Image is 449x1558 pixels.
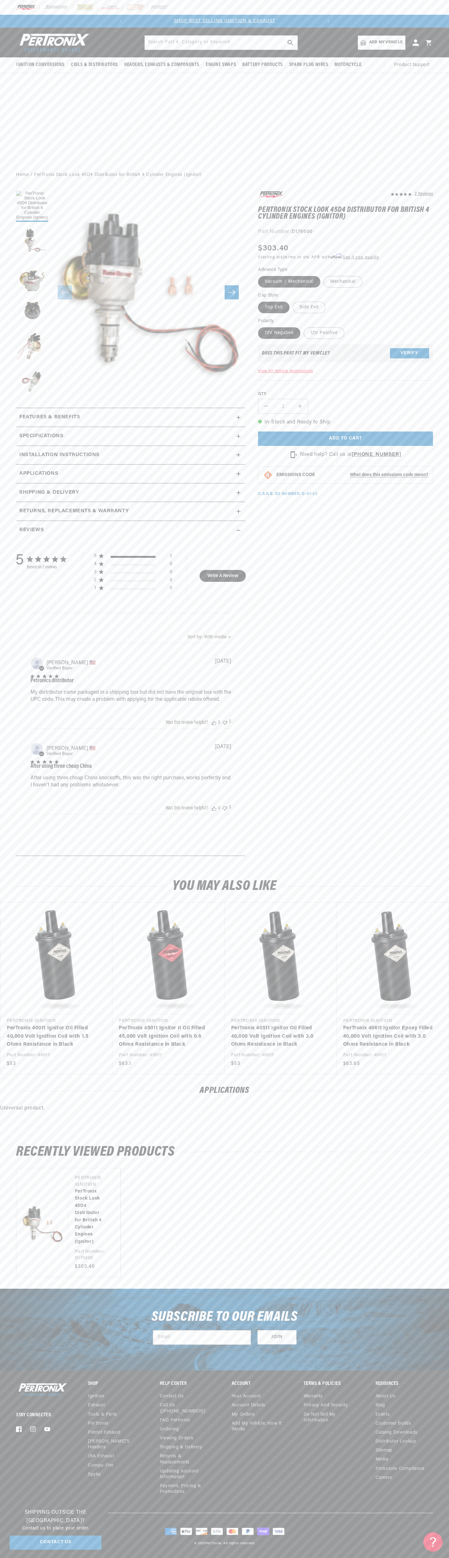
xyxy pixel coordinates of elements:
small: All rights reserved. [223,1542,255,1545]
summary: Installation instructions [16,446,245,465]
span: Product Support [394,62,430,69]
summary: Reviews [16,521,245,540]
span: Verified Buyer [47,666,73,670]
legend: Polarity [258,318,274,324]
button: Write A Review [199,570,246,582]
div: Does This part fit My vehicle? [262,351,330,356]
a: Updating Account Information [160,1467,212,1482]
p: In-Stock and Ready to Ship [258,418,433,427]
div: 2 [94,577,97,583]
strong: EMISSIONS CODE [276,473,315,477]
a: Media [376,1455,388,1464]
div: 0 [170,561,172,569]
summary: Engine Swaps [203,57,239,72]
a: [PHONE_NUMBER] [352,452,401,457]
div: Vote down [223,719,227,725]
summary: Motorcycle [331,57,365,72]
p: Contact us to place your order. [10,1525,101,1532]
small: © 2025 . [194,1542,222,1545]
summary: Features & Benefits [16,408,245,427]
button: Sort by:With media [187,635,231,640]
div: Was this review helpful? [166,806,208,811]
div: 0 [170,569,172,577]
button: Translation missing: en.sections.announcements.next_announcement [322,15,335,28]
a: Tools & Parts [88,1410,117,1419]
summary: Shipping & Delivery [16,483,245,502]
a: Account details [232,1401,265,1410]
a: PerTronix Stock Look 45D4 Distributor for British 4 Cylinder Engines (Ignitor) [34,172,202,179]
div: [DATE] [215,659,231,664]
div: 1 star by 0 reviews [94,585,172,593]
summary: Battery Products [239,57,286,72]
img: Emissions code [263,470,273,480]
button: Load image 2 in gallery view [16,225,48,257]
div: 2 [170,553,172,561]
span: Motorcycle [334,62,361,68]
div: 2 star by 0 reviews [94,577,172,585]
div: After using three cheap China [30,764,92,769]
span: Battery Products [242,62,283,68]
a: Payment, Pricing & Promotions [160,1482,217,1496]
h3: Subscribe to our emails [151,1311,298,1323]
a: Distributor Lookup [376,1437,416,1446]
a: Do not sell my information [304,1410,361,1425]
div: 5 [15,552,24,570]
div: 0 [170,585,172,593]
h2: Returns, Replacements & Warranty [19,507,129,515]
summary: Spark Plug Wires [286,57,332,72]
div: 3 [94,569,97,575]
div: 3 star by 0 reviews [94,569,172,577]
a: PerTronix 40011 Ignitor Oil Filled 40,000 Volt Ignition Coil with 1.5 Ohms Resistance in Black [7,1024,99,1049]
a: Call Us ([PHONE_NUMBER]) [160,1401,212,1416]
span: Sort by: [187,635,203,640]
div: 5 star rating out of 5 stars [30,674,74,678]
a: Home [16,172,29,179]
a: Catalog Downloads [376,1428,418,1437]
button: Load image 6 in gallery view [16,366,48,398]
label: QTY [258,391,433,397]
a: Ordering [160,1425,179,1434]
a: PerTronix Stock Look 45D4 Distributor for British 4 Cylinder Engines (Ignitor) [75,1188,108,1245]
a: Spyke [88,1470,101,1479]
div: With media [204,635,226,640]
input: Email [153,1330,251,1344]
div: Vote up [212,806,216,811]
a: My orders [232,1410,255,1419]
div: 5 [94,553,97,559]
span: Engine Swaps [206,62,236,68]
p: Need help? Call us at [300,451,401,459]
a: PerTronix [88,1419,108,1428]
p: C.A.R.B. EO Number: D-57-23 [258,491,317,497]
media-gallery: Gallery Viewer [16,190,245,395]
a: JBA Exhaust [88,1452,114,1461]
a: Applications [16,465,245,483]
button: search button [283,36,298,50]
summary: Product Support [394,57,433,73]
div: 4 star by 0 reviews [94,561,172,569]
button: Verify [390,348,429,358]
span: Ignition Conversions [16,62,65,68]
legend: Advance Type [258,266,288,273]
nav: breadcrumbs [16,172,433,179]
summary: Coils & Distributors [68,57,121,72]
span: Spark Plug Wires [289,62,328,68]
a: View All Vehicle Applications [258,369,313,373]
button: Slide right [225,285,239,299]
strong: D176600 [291,229,313,234]
div: Announcement [127,18,322,25]
a: PerTronix 45011 Ignitor II Oil Filled 45,000 Volt Ignition Coil with 0.6 Ohms Resistance in Black [119,1024,212,1049]
summary: Headers, Exhausts & Components [121,57,203,72]
button: Load image 4 in gallery view [16,296,48,328]
a: See if you qualify - Learn more about Affirm Financing (opens in modal) [343,255,379,259]
label: Top Exit [258,302,289,313]
span: Headers, Exhausts & Components [124,62,199,68]
h1: PerTronix Stock Look 45D4 Distributor for British 4 Cylinder Engines (Ignitor) [258,207,433,220]
a: Add My Vehicle: How It Works [232,1419,289,1434]
button: Load image 5 in gallery view [16,331,48,363]
a: PerTronix [206,1542,221,1545]
div: 2 Reviews [415,190,433,197]
div: Based on 2 reviews [27,565,66,570]
a: Patriot Exhaust [88,1428,120,1437]
h2: You may also like [16,880,433,892]
h3: Shipping Outside the [GEOGRAPHIC_DATA]? [10,1509,101,1525]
